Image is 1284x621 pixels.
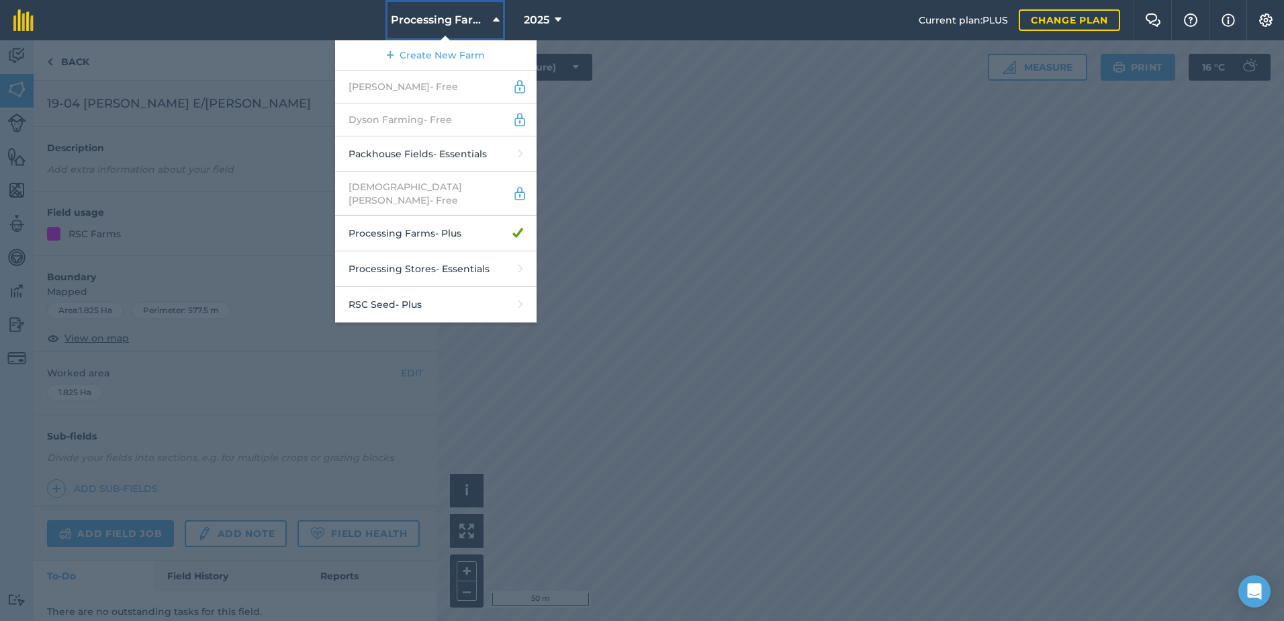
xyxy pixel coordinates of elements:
span: 2025 [524,12,549,28]
img: Two speech bubbles overlapping with the left bubble in the forefront [1145,13,1161,27]
a: Processing Stores- Essentials [335,251,537,287]
img: fieldmargin Logo [13,9,34,31]
a: Create New Farm [335,40,537,71]
a: Change plan [1019,9,1120,31]
div: Open Intercom Messenger [1238,575,1271,608]
img: A cog icon [1258,13,1274,27]
img: svg+xml;base64,PD94bWwgdmVyc2lvbj0iMS4wIiBlbmNvZGluZz0idXRmLTgiPz4KPCEtLSBHZW5lcmF0b3I6IEFkb2JlIE... [512,112,527,128]
a: Processing Farms- Plus [335,216,537,251]
span: Current plan : PLUS [919,13,1008,28]
img: svg+xml;base64,PD94bWwgdmVyc2lvbj0iMS4wIiBlbmNvZGluZz0idXRmLTgiPz4KPCEtLSBHZW5lcmF0b3I6IEFkb2JlIE... [512,79,527,95]
a: RSC Seed- Plus [335,287,537,323]
img: svg+xml;base64,PHN2ZyB4bWxucz0iaHR0cDovL3d3dy53My5vcmcvMjAwMC9zdmciIHdpZHRoPSIxNyIgaGVpZ2h0PSIxNy... [1222,12,1235,28]
a: [PERSON_NAME]- Free [335,71,537,103]
span: Processing Farms [391,12,488,28]
a: [DEMOGRAPHIC_DATA][PERSON_NAME]- Free [335,172,537,216]
img: A question mark icon [1183,13,1199,27]
a: Packhouse Fields- Essentials [335,136,537,172]
a: Dyson Farming- Free [335,103,537,136]
img: svg+xml;base64,PD94bWwgdmVyc2lvbj0iMS4wIiBlbmNvZGluZz0idXRmLTgiPz4KPCEtLSBHZW5lcmF0b3I6IEFkb2JlIE... [512,185,527,202]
